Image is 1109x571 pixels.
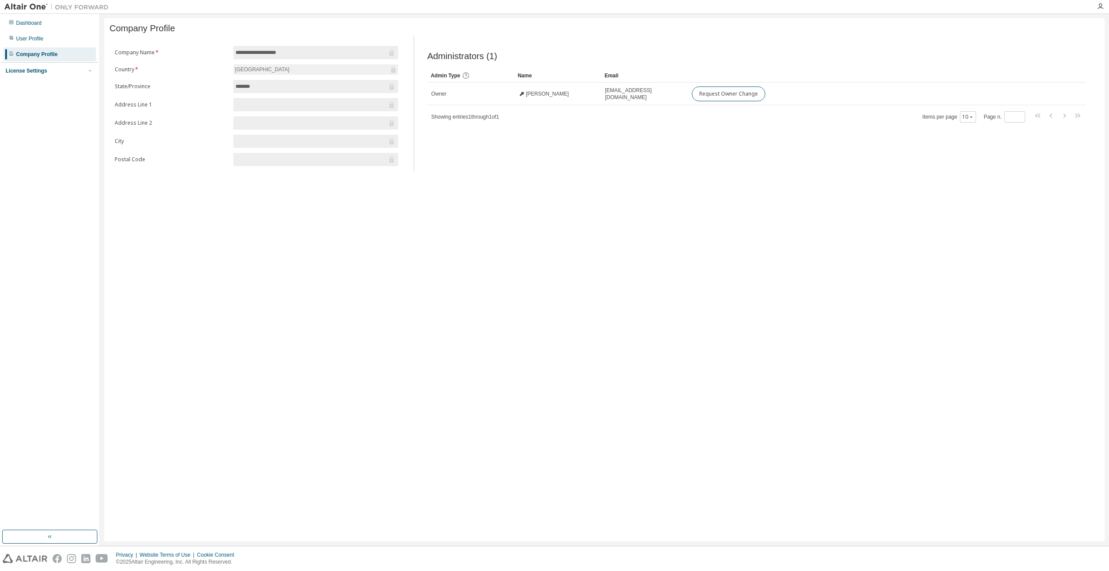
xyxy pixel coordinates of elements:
img: instagram.svg [67,554,76,563]
img: altair_logo.svg [3,554,47,563]
span: Showing entries 1 through 1 of 1 [431,114,499,120]
label: Postal Code [115,156,228,163]
img: youtube.svg [96,554,108,563]
span: Owner [431,90,446,97]
div: Name [518,69,598,83]
div: Email [604,69,684,83]
div: Website Terms of Use [139,551,197,558]
label: State/Province [115,83,228,90]
span: Administrators (1) [427,51,497,61]
div: Dashboard [16,20,42,27]
div: User Profile [16,35,43,42]
label: Company Name [115,49,228,56]
img: facebook.svg [53,554,62,563]
span: Items per page [923,111,976,123]
label: Country [115,66,228,73]
div: Privacy [116,551,139,558]
label: City [115,138,228,145]
img: Altair One [4,3,113,11]
span: [EMAIL_ADDRESS][DOMAIN_NAME] [605,87,684,101]
button: 10 [962,113,974,120]
div: Company Profile [16,51,57,58]
div: [GEOGRAPHIC_DATA] [233,64,398,75]
span: Company Profile [110,23,175,33]
span: Page n. [984,111,1025,123]
div: License Settings [6,67,47,74]
div: Cookie Consent [197,551,239,558]
span: [PERSON_NAME] [526,90,569,97]
button: Request Owner Change [692,86,765,101]
p: © 2025 Altair Engineering, Inc. All Rights Reserved. [116,558,239,566]
img: linkedin.svg [81,554,90,563]
label: Address Line 2 [115,120,228,126]
div: [GEOGRAPHIC_DATA] [234,65,291,74]
span: Admin Type [431,73,460,79]
label: Address Line 1 [115,101,228,108]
